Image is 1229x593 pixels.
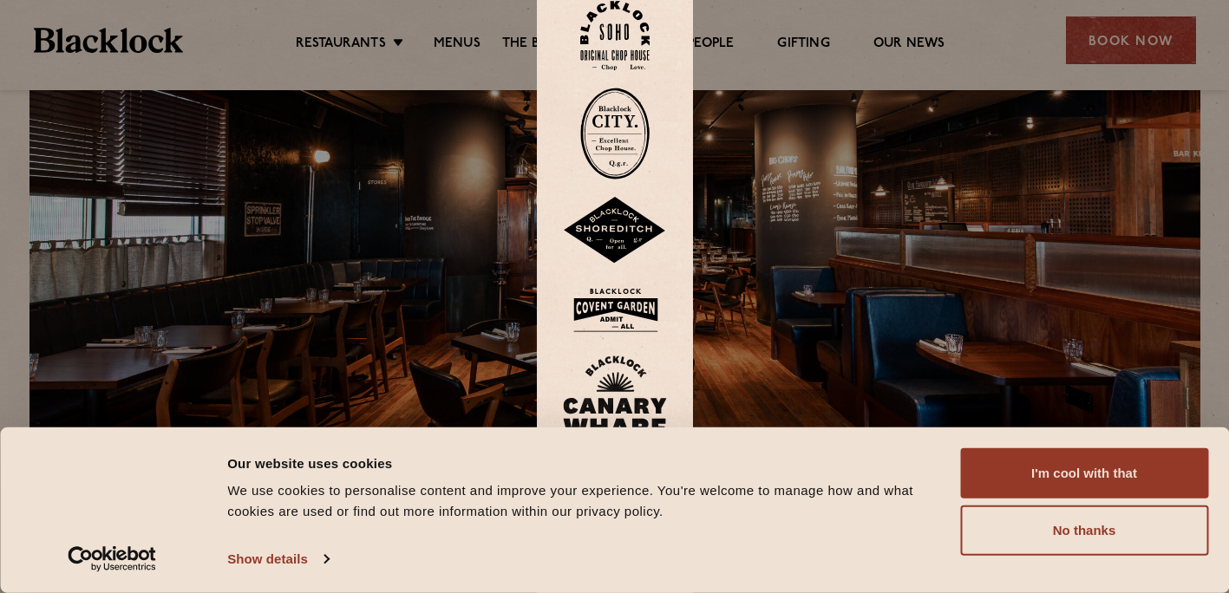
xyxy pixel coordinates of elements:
[960,505,1208,556] button: No thanks
[580,1,650,71] img: Soho-stamp-default.svg
[227,480,940,522] div: We use cookies to personalise content and improve your experience. You're welcome to manage how a...
[563,282,667,338] img: BLA_1470_CoventGarden_Website_Solid.svg
[227,453,940,473] div: Our website uses cookies
[960,448,1208,499] button: I'm cool with that
[563,355,667,456] img: BL_CW_Logo_Website.svg
[580,88,650,179] img: City-stamp-default.svg
[227,546,328,572] a: Show details
[36,546,188,572] a: Usercentrics Cookiebot - opens in a new window
[563,197,667,264] img: Shoreditch-stamp-v2-default.svg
